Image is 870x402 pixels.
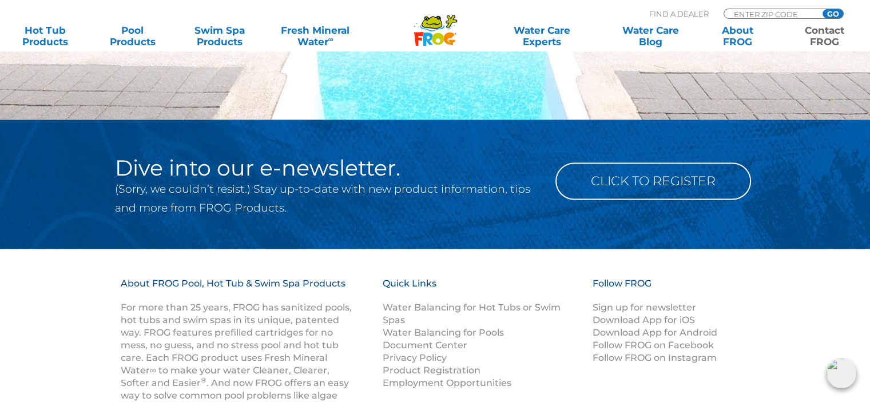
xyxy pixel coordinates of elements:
[592,340,713,351] a: Follow FROG on Facebook
[823,9,843,18] input: GO
[487,25,597,47] a: Water CareExperts
[383,377,511,388] a: Employment Opportunities
[791,25,859,47] a: ContactFROG
[555,162,751,200] a: Click to Register
[98,25,166,47] a: PoolProducts
[649,9,709,19] p: Find A Dealer
[186,25,253,47] a: Swim SpaProducts
[383,327,504,338] a: Water Balancing for Pools
[383,340,467,351] a: Document Center
[115,157,538,180] h2: Dive into our e-newsletter.
[273,25,357,47] a: Fresh MineralWater∞
[201,376,206,384] sup: ®
[383,302,561,325] a: Water Balancing for Hot Tubs or Swim Spas
[383,277,578,301] h3: Quick Links
[592,277,735,301] h3: Follow FROG
[383,365,480,376] a: Product Registration
[11,25,79,47] a: Hot TubProducts
[733,9,810,19] input: Zip Code Form
[115,180,538,217] p: (Sorry, we couldn’t resist.) Stay up-to-date with new product information, tips and more from FRO...
[617,25,684,47] a: Water CareBlog
[704,25,771,47] a: AboutFROG
[827,359,856,388] img: openIcon
[592,327,717,338] a: Download App for Android
[328,35,333,43] sup: ∞
[592,315,694,325] a: Download App for iOS
[592,352,716,363] a: Follow FROG on Instagram
[592,302,696,313] a: Sign up for newsletter
[383,352,447,363] a: Privacy Policy
[121,277,354,301] h3: About FROG Pool, Hot Tub & Swim Spa Products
